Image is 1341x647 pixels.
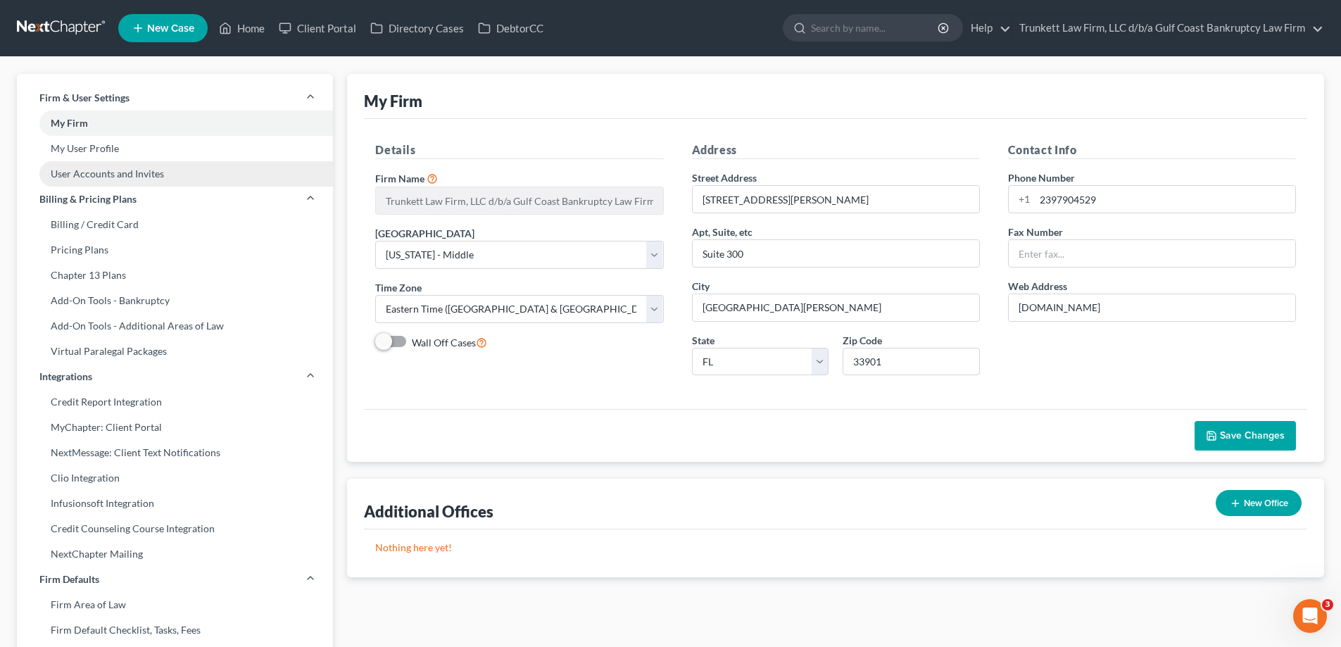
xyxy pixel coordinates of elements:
input: Enter phone... [1035,186,1295,213]
p: Nothing here yet! [375,541,1296,555]
span: Save Changes [1220,429,1285,441]
a: Credit Report Integration [17,389,333,415]
button: Save Changes [1195,421,1296,451]
a: Infusionsoft Integration [17,491,333,516]
label: City [692,279,710,294]
a: NextMessage: Client Text Notifications [17,440,333,465]
a: Firm Area of Law [17,592,333,617]
a: Virtual Paralegal Packages [17,339,333,364]
span: Firm & User Settings [39,91,130,105]
span: Firm Defaults [39,572,99,586]
a: Credit Counseling Course Integration [17,516,333,541]
a: Clio Integration [17,465,333,491]
a: Integrations [17,364,333,389]
label: Zip Code [843,333,882,348]
a: Client Portal [272,15,363,41]
span: New Case [147,23,194,34]
a: Help [964,15,1011,41]
input: (optional) [693,240,979,267]
input: Enter city... [693,294,979,321]
span: Wall Off Cases [412,337,476,348]
span: 3 [1322,599,1333,610]
label: Street Address [692,170,757,185]
a: Firm Defaults [17,567,333,592]
a: Home [212,15,272,41]
a: User Accounts and Invites [17,161,333,187]
a: My Firm [17,111,333,136]
a: Add-On Tools - Bankruptcy [17,288,333,313]
input: Enter name... [376,187,662,214]
span: Firm Name [375,172,424,184]
a: Billing & Pricing Plans [17,187,333,212]
h5: Details [375,142,663,159]
a: Chapter 13 Plans [17,263,333,288]
span: Integrations [39,370,92,384]
h5: Contact Info [1008,142,1296,159]
div: +1 [1009,186,1035,213]
input: Enter web address.... [1009,294,1295,321]
label: Apt, Suite, etc [692,225,753,239]
label: [GEOGRAPHIC_DATA] [375,226,474,241]
a: Trunkett Law Firm, LLC d/b/a Gulf Coast Bankruptcy Law Firm [1012,15,1323,41]
a: Directory Cases [363,15,471,41]
input: XXXXX [843,348,980,376]
label: Phone Number [1008,170,1075,185]
iframe: Intercom live chat [1293,599,1327,633]
a: My User Profile [17,136,333,161]
a: Add-On Tools - Additional Areas of Law [17,313,333,339]
label: Fax Number [1008,225,1063,239]
input: Enter fax... [1009,240,1295,267]
a: Billing / Credit Card [17,212,333,237]
label: Time Zone [375,280,422,295]
a: Firm & User Settings [17,85,333,111]
button: New Office [1216,490,1302,516]
label: Web Address [1008,279,1067,294]
input: Search by name... [811,15,940,41]
input: Enter address... [693,186,979,213]
a: DebtorCC [471,15,550,41]
a: NextChapter Mailing [17,541,333,567]
a: Pricing Plans [17,237,333,263]
span: Billing & Pricing Plans [39,192,137,206]
div: Additional Offices [364,501,493,522]
label: State [692,333,714,348]
a: Firm Default Checklist, Tasks, Fees [17,617,333,643]
h5: Address [692,142,980,159]
div: My Firm [364,91,422,111]
a: MyChapter: Client Portal [17,415,333,440]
